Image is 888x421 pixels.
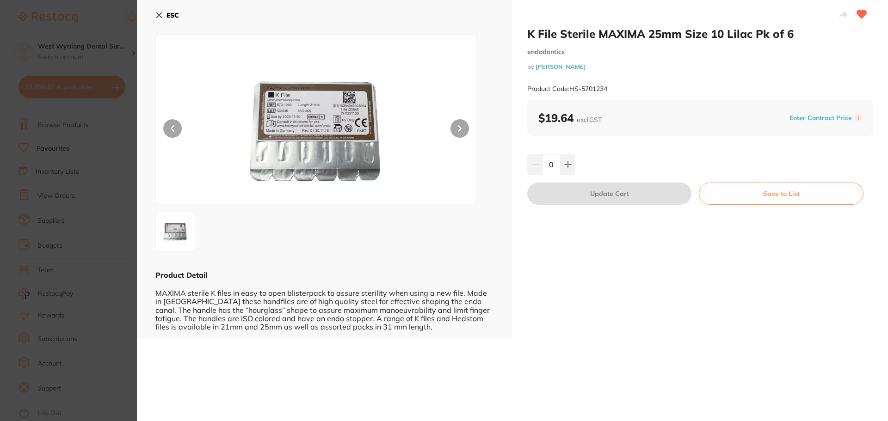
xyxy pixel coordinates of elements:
[527,183,691,205] button: Update Cart
[527,63,873,70] small: by
[527,27,873,41] h2: K File Sterile MAXIMA 25mm Size 10 Lilac Pk of 6
[166,11,179,19] b: ESC
[577,116,602,124] span: excl. GST
[155,270,207,280] b: Product Detail
[220,58,413,204] img: cGc
[538,111,602,125] b: $19.64
[855,114,862,122] label: i
[155,7,179,23] button: ESC
[527,85,607,93] small: Product Code: HS-5701234
[159,215,192,248] img: cGc
[155,280,494,331] div: MAXIMA sterile K files in easy to open blisterpack to assure sterility when using a new file. Mad...
[536,63,586,70] a: [PERSON_NAME]
[527,48,873,56] small: endodontics
[787,114,855,122] button: Enter Contract Price
[699,183,863,205] button: Save to List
